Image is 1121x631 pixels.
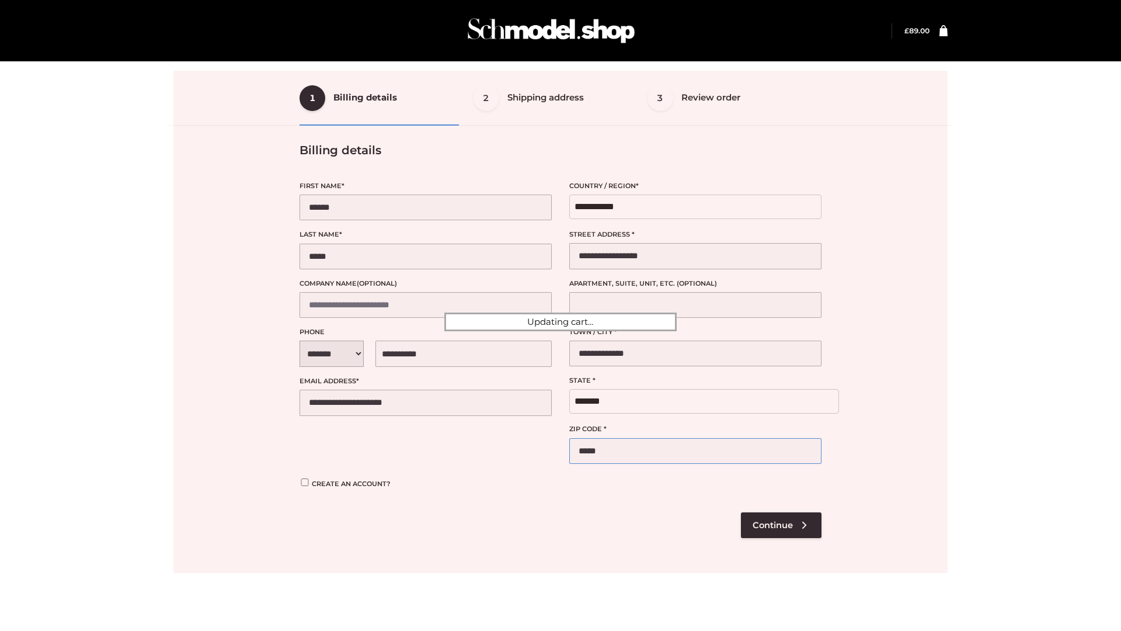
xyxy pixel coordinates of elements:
span: £ [904,26,909,35]
a: £89.00 [904,26,929,35]
img: Schmodel Admin 964 [464,8,639,54]
div: Updating cart... [444,313,677,331]
bdi: 89.00 [904,26,929,35]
